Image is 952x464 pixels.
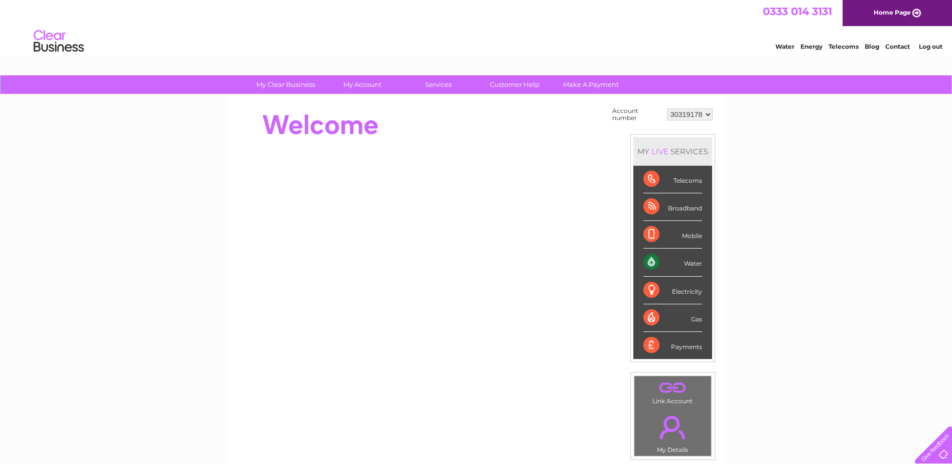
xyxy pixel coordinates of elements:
[473,75,556,94] a: Customer Help
[643,304,702,332] div: Gas
[397,75,480,94] a: Services
[643,249,702,276] div: Water
[637,410,709,445] a: .
[865,43,879,50] a: Blog
[800,43,823,50] a: Energy
[610,105,664,124] td: Account number
[321,75,403,94] a: My Account
[649,147,670,156] div: LIVE
[829,43,859,50] a: Telecoms
[634,407,712,456] td: My Details
[550,75,632,94] a: Make A Payment
[239,6,714,49] div: Clear Business is a trading name of Verastar Limited (registered in [GEOGRAPHIC_DATA] No. 3667643...
[643,332,702,359] div: Payments
[885,43,910,50] a: Contact
[634,376,712,407] td: Link Account
[775,43,794,50] a: Water
[33,26,84,57] img: logo.png
[643,221,702,249] div: Mobile
[919,43,942,50] a: Log out
[244,75,327,94] a: My Clear Business
[763,5,832,18] a: 0333 014 3131
[643,277,702,304] div: Electricity
[633,137,712,166] div: MY SERVICES
[643,166,702,193] div: Telecoms
[643,193,702,221] div: Broadband
[637,379,709,396] a: .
